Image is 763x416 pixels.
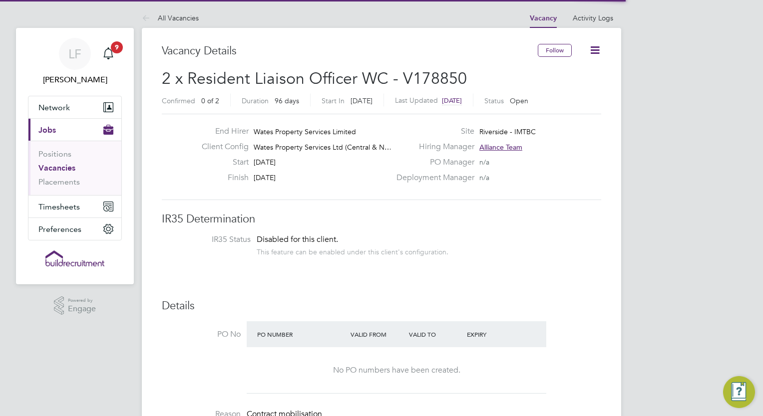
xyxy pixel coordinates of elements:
[194,126,249,137] label: End Hirer
[68,305,96,313] span: Engage
[242,96,269,105] label: Duration
[194,157,249,168] label: Start
[28,119,121,141] button: Jobs
[201,96,219,105] span: 0 of 2
[257,234,338,244] span: Disabled for this client.
[390,142,474,152] label: Hiring Manager
[38,149,71,159] a: Positions
[45,250,104,266] img: buildrec-logo-retina.png
[510,96,528,105] span: Open
[28,218,121,240] button: Preferences
[38,163,75,173] a: Vacancies
[38,103,70,112] span: Network
[194,173,249,183] label: Finish
[254,143,391,152] span: Wates Property Services Ltd (Central & N…
[351,96,373,105] span: [DATE]
[255,325,348,343] div: PO Number
[348,325,406,343] div: Valid From
[275,96,299,105] span: 96 days
[322,96,345,105] label: Start In
[479,143,522,152] span: Alliance Team
[142,13,199,22] a: All Vacancies
[530,14,557,22] a: Vacancy
[38,177,80,187] a: Placements
[38,125,56,135] span: Jobs
[16,28,134,284] nav: Main navigation
[111,41,123,53] span: 9
[28,96,121,118] button: Network
[28,250,122,266] a: Go to home page
[162,96,195,105] label: Confirmed
[172,234,251,245] label: IR35 Status
[254,173,276,182] span: [DATE]
[573,13,613,22] a: Activity Logs
[390,157,474,168] label: PO Manager
[98,38,118,70] a: 9
[38,202,80,211] span: Timesheets
[254,127,356,136] span: Wates Property Services Limited
[390,126,474,137] label: Site
[406,325,465,343] div: Valid To
[68,47,81,60] span: LF
[162,299,601,313] h3: Details
[538,44,572,57] button: Follow
[479,173,489,182] span: n/a
[479,158,489,167] span: n/a
[479,127,536,136] span: Riverside - IMTBC
[390,173,474,183] label: Deployment Manager
[28,196,121,217] button: Timesheets
[257,245,448,256] div: This feature can be enabled under this client's configuration.
[162,329,241,340] label: PO No
[257,365,536,376] div: No PO numbers have been created.
[28,74,122,86] span: Loarda Fregjaj
[464,325,523,343] div: Expiry
[68,296,96,305] span: Powered by
[28,38,122,86] a: LF[PERSON_NAME]
[162,44,538,58] h3: Vacancy Details
[54,296,96,315] a: Powered byEngage
[162,69,467,88] span: 2 x Resident Liaison Officer WC - V178850
[484,96,504,105] label: Status
[162,212,601,226] h3: IR35 Determination
[254,158,276,167] span: [DATE]
[194,142,249,152] label: Client Config
[723,376,755,408] button: Engage Resource Center
[395,96,438,105] label: Last Updated
[28,141,121,195] div: Jobs
[38,224,81,234] span: Preferences
[442,96,462,105] span: [DATE]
